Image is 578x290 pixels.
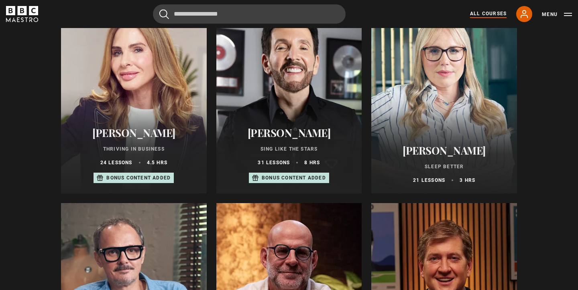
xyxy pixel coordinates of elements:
p: Sleep Better [381,163,507,170]
p: 31 lessons [258,159,290,166]
p: Bonus content added [262,174,326,181]
p: Sing Like the Stars [226,145,352,153]
a: All Courses [470,10,507,18]
p: Thriving in Business [71,145,197,153]
p: 8 hrs [304,159,320,166]
p: Bonus content added [106,174,171,181]
p: 3 hrs [460,177,475,184]
a: [PERSON_NAME] Sing Like the Stars 31 lessons 8 hrs Bonus content added [216,1,362,193]
p: 24 lessons [100,159,132,166]
p: 4.5 hrs [147,159,167,166]
h2: [PERSON_NAME] [71,127,197,139]
svg: BBC Maestro [6,6,38,22]
h2: [PERSON_NAME] [226,127,352,139]
button: Submit the search query [159,9,169,19]
a: [PERSON_NAME] Sleep Better 21 lessons 3 hrs [371,1,517,193]
input: Search [153,4,346,24]
p: 21 lessons [413,177,445,184]
h2: [PERSON_NAME] [381,144,507,157]
button: Toggle navigation [542,10,572,18]
a: [PERSON_NAME] Thriving in Business 24 lessons 4.5 hrs Bonus content added [61,1,207,193]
